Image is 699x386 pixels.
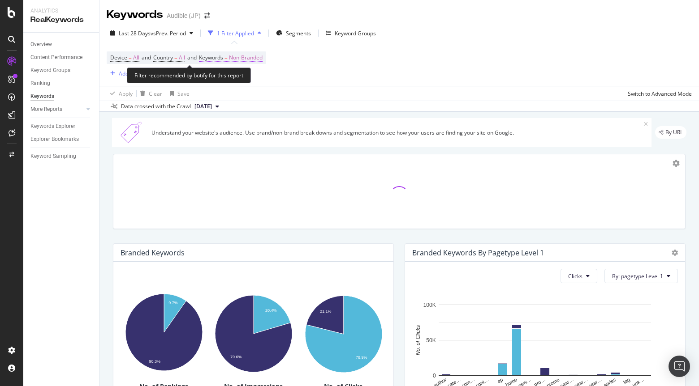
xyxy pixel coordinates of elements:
[604,269,678,283] button: By: pagetype Level 1
[142,54,151,61] span: and
[107,7,163,22] div: Keywords
[286,30,311,37] span: Segments
[300,287,386,382] svg: A chart.
[30,152,76,161] div: Keyword Sampling
[151,129,644,136] div: Understand your website's audience. Use brand/non-brand break downs and segmentation to see how y...
[669,356,690,377] div: Open Intercom Messenger
[191,101,223,112] button: [DATE]
[612,272,663,280] span: By: pagetype Level 1
[167,11,201,20] div: Audible (JP)
[153,54,173,61] span: Country
[230,355,242,359] text: 79.6%
[149,90,162,98] div: Clear
[204,13,210,19] div: arrow-right-arrow-left
[217,30,254,37] div: 1 Filter Applied
[30,66,93,75] a: Keyword Groups
[30,122,93,131] a: Keywords Explorer
[204,26,265,40] button: 1 Filter Applied
[624,86,692,101] button: Switch to Advanced Mode
[496,377,504,385] text: ep
[622,377,631,385] text: tag
[133,51,139,64] span: All
[129,54,132,61] span: =
[229,51,263,64] span: Non-Branded
[561,269,597,283] button: Clicks
[194,102,212,110] span: 2025 Aug. 30th
[30,92,93,101] a: Keywords
[121,287,207,378] svg: A chart.
[30,53,82,62] div: Content Performance
[30,79,93,88] a: Ranking
[356,355,367,359] text: 78.9%
[30,40,52,49] div: Overview
[272,26,315,40] button: Segments
[665,130,683,135] span: By URL
[415,325,421,355] text: No. of Clicks
[119,70,142,77] div: Add Filter
[119,30,151,37] span: Last 28 Days
[30,122,75,131] div: Keywords Explorer
[30,105,62,114] div: More Reports
[137,86,162,101] button: Clear
[30,66,70,75] div: Keyword Groups
[224,54,228,61] span: =
[121,248,185,257] div: Branded Keywords
[322,26,380,40] button: Keyword Groups
[426,337,436,344] text: 50K
[30,7,92,15] div: Analytics
[30,135,79,144] div: Explorer Bookmarks
[177,90,190,98] div: Save
[149,359,161,364] text: 90.3%
[335,30,376,37] div: Keyword Groups
[121,102,191,110] div: Data crossed with the Crawl
[119,90,133,98] div: Apply
[320,309,332,313] text: 21.1%
[30,105,84,114] a: More Reports
[30,135,93,144] a: Explorer Bookmarks
[127,68,251,83] div: Filter recommended by botify for this report
[30,15,92,25] div: RealKeywords
[30,152,93,161] a: Keyword Sampling
[30,92,54,101] div: Keywords
[655,126,686,139] div: legacy label
[174,54,177,61] span: =
[116,122,148,143] img: Xn5yXbTLC6GvtKIoinKAiP4Hm0QJ922KvQwAAAAASUVORK5CYII=
[166,86,190,101] button: Save
[628,90,692,98] div: Switch to Advanced Mode
[210,287,296,381] svg: A chart.
[199,54,223,61] span: Keywords
[179,51,185,64] span: All
[30,79,50,88] div: Ranking
[168,301,178,305] text: 9.7%
[151,30,186,37] span: vs Prev. Period
[568,272,582,280] span: Clicks
[265,308,277,312] text: 20.4%
[110,54,127,61] span: Device
[187,54,197,61] span: and
[412,248,544,257] div: Branded Keywords By pagetype Level 1
[433,373,436,379] text: 0
[423,302,436,308] text: 100K
[30,53,93,62] a: Content Performance
[107,68,142,79] button: Add Filter
[107,86,133,101] button: Apply
[30,40,93,49] a: Overview
[107,26,197,40] button: Last 28 DaysvsPrev. Period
